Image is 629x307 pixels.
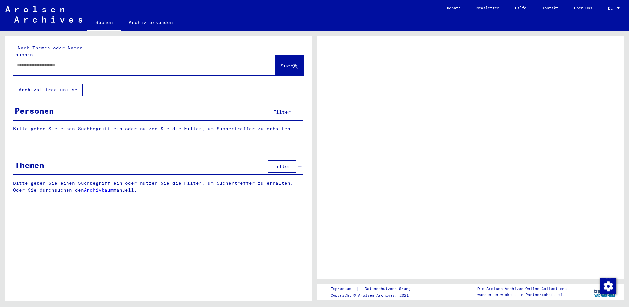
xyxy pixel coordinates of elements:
[608,6,615,10] span: DE
[268,106,296,118] button: Filter
[273,163,291,169] span: Filter
[13,125,303,132] p: Bitte geben Sie einen Suchbegriff ein oder nutzen Sie die Filter, um Suchertreffer zu erhalten.
[331,285,418,292] div: |
[84,187,113,193] a: Archivbaum
[593,283,617,300] img: yv_logo.png
[359,285,418,292] a: Datenschutzerklärung
[275,55,304,75] button: Suche
[331,292,418,298] p: Copyright © Arolsen Archives, 2021
[87,14,121,31] a: Suchen
[15,45,83,58] mat-label: Nach Themen oder Namen suchen
[15,159,44,171] div: Themen
[15,105,54,117] div: Personen
[477,292,567,297] p: wurden entwickelt in Partnerschaft mit
[600,278,616,294] img: Zustimmung ändern
[280,62,297,69] span: Suche
[273,109,291,115] span: Filter
[13,180,304,194] p: Bitte geben Sie einen Suchbegriff ein oder nutzen Sie die Filter, um Suchertreffer zu erhalten. O...
[268,160,296,173] button: Filter
[5,6,82,23] img: Arolsen_neg.svg
[477,286,567,292] p: Die Arolsen Archives Online-Collections
[331,285,356,292] a: Impressum
[121,14,181,30] a: Archiv erkunden
[13,84,83,96] button: Archival tree units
